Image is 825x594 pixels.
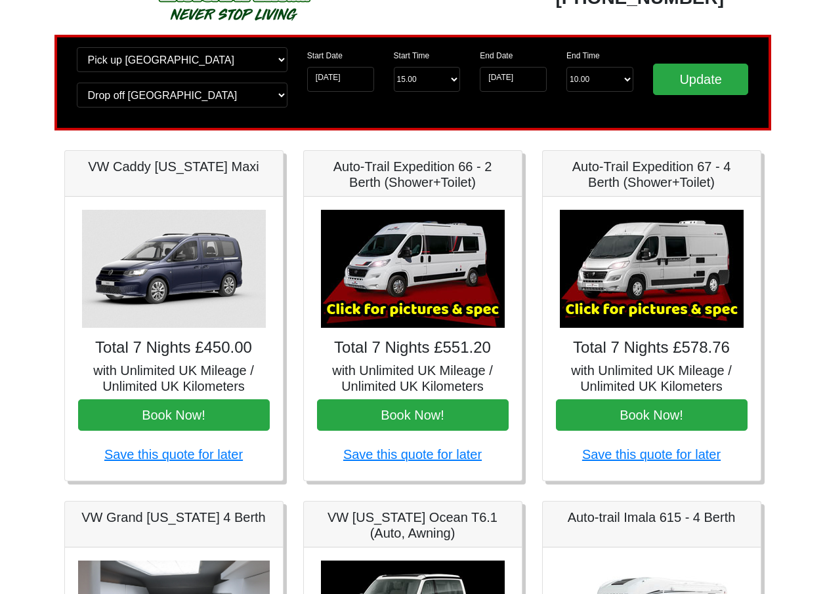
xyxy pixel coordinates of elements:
h4: Total 7 Nights £578.76 [556,338,748,357]
img: Auto-Trail Expedition 66 - 2 Berth (Shower+Toilet) [321,210,505,328]
a: Save this quote for later [104,447,243,462]
label: Start Date [307,50,343,62]
button: Book Now! [556,399,748,431]
h4: Total 7 Nights £551.20 [317,338,509,357]
h5: Auto-Trail Expedition 67 - 4 Berth (Shower+Toilet) [556,159,748,190]
img: VW Caddy California Maxi [82,210,266,328]
input: Return Date [480,67,547,92]
h5: Auto-Trail Expedition 66 - 2 Berth (Shower+Toilet) [317,159,509,190]
input: Update [653,64,749,95]
a: Save this quote for later [582,447,721,462]
h5: with Unlimited UK Mileage / Unlimited UK Kilometers [556,363,748,394]
input: Start Date [307,67,374,92]
h5: Auto-trail Imala 615 - 4 Berth [556,509,748,525]
h4: Total 7 Nights £450.00 [78,338,270,357]
button: Book Now! [78,399,270,431]
h5: VW Grand [US_STATE] 4 Berth [78,509,270,525]
a: Save this quote for later [343,447,482,462]
label: End Time [566,50,600,62]
h5: VW Caddy [US_STATE] Maxi [78,159,270,174]
label: End Date [480,50,513,62]
button: Book Now! [317,399,509,431]
h5: VW [US_STATE] Ocean T6.1 (Auto, Awning) [317,509,509,541]
h5: with Unlimited UK Mileage / Unlimited UK Kilometers [317,363,509,394]
label: Start Time [394,50,430,62]
h5: with Unlimited UK Mileage / Unlimited UK Kilometers [78,363,270,394]
img: Auto-Trail Expedition 67 - 4 Berth (Shower+Toilet) [560,210,744,328]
